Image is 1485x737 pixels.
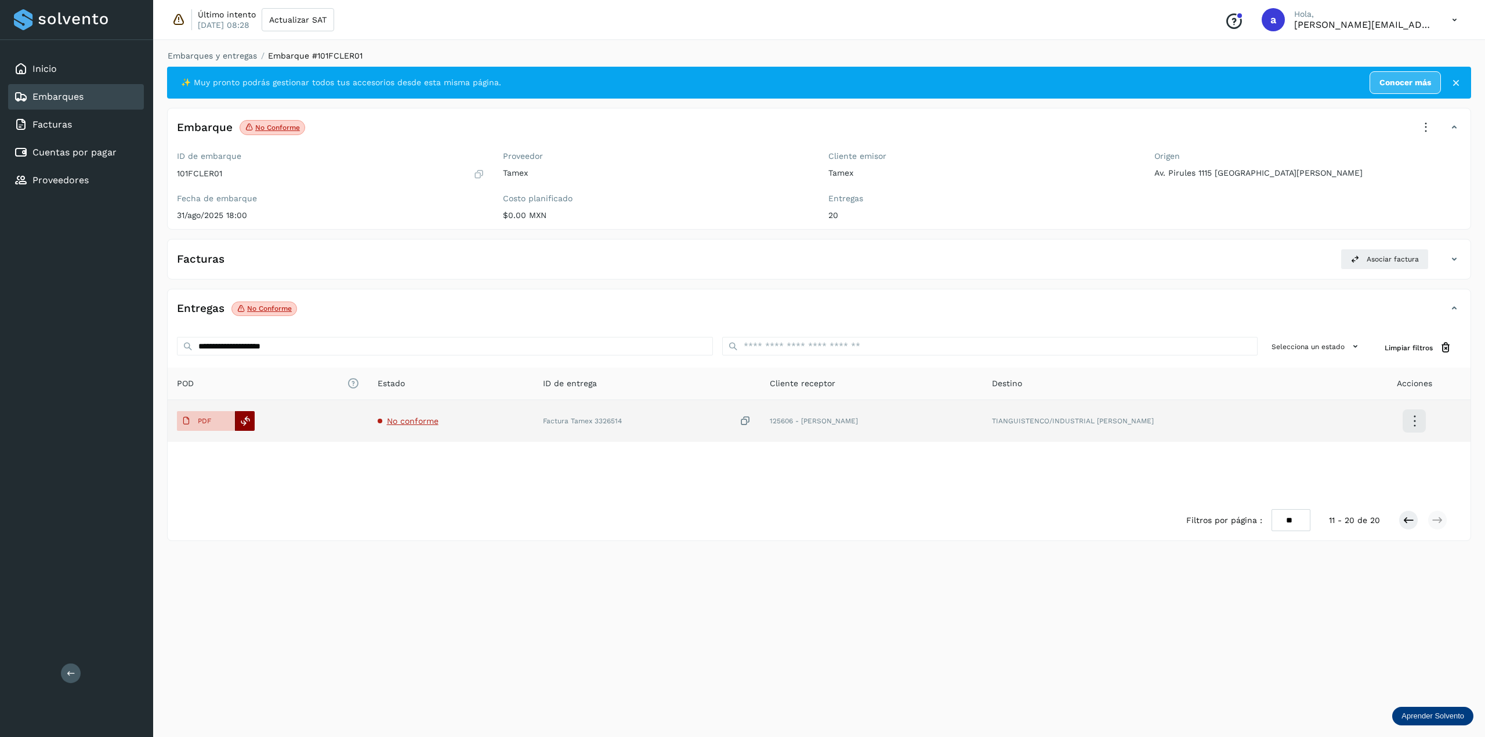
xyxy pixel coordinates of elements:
[198,20,249,30] p: [DATE] 08:28
[168,249,1470,279] div: FacturasAsociar factura
[828,194,1136,204] label: Entregas
[1397,377,1432,390] span: Acciones
[198,417,211,425] p: PDF
[32,147,117,158] a: Cuentas por pagar
[8,56,144,82] div: Inicio
[177,194,484,204] label: Fecha de embarque
[503,168,810,178] p: Tamex
[167,50,1471,62] nav: breadcrumb
[255,124,300,132] p: No conforme
[543,377,597,390] span: ID de entrega
[177,169,222,179] p: 101FCLER01
[168,51,257,60] a: Embarques y entregas
[1186,514,1262,527] span: Filtros por página :
[503,151,810,161] label: Proveedor
[268,51,363,60] span: Embarque #101FCLER01
[760,400,983,442] td: 125606 - [PERSON_NAME]
[8,112,144,137] div: Facturas
[262,8,334,31] button: Actualizar SAT
[1294,9,1433,19] p: Hola,
[177,121,233,135] h4: Embarque
[828,168,1136,178] p: Tamex
[32,175,89,186] a: Proveedores
[198,9,256,20] p: Último intento
[1267,337,1366,356] button: Selecciona un estado
[8,140,144,165] div: Cuentas por pagar
[503,210,810,220] p: $0.00 MXN
[235,411,255,431] div: Reemplazar POD
[828,210,1136,220] p: 20
[1154,151,1462,161] label: Origen
[181,77,501,89] span: ✨ Muy pronto podrás gestionar todos tus accesorios desde esta misma página.
[1401,711,1464,721] p: Aprender Solvento
[177,302,224,315] h4: Entregas
[1370,71,1441,94] a: Conocer más
[177,411,235,431] button: PDF
[1375,337,1461,358] button: Limpiar filtros
[269,16,327,24] span: Actualizar SAT
[8,84,144,110] div: Embarques
[770,377,835,390] span: Cliente receptor
[543,415,751,427] div: Factura Tamex 3326514
[1154,168,1462,178] p: Av. Pirules 1115 [GEOGRAPHIC_DATA][PERSON_NAME]
[168,299,1470,328] div: EntregasNo conforme
[177,253,224,266] h4: Facturas
[168,118,1470,147] div: EmbarqueNo conforme
[177,151,484,161] label: ID de embarque
[1329,514,1380,527] span: 11 - 20 de 20
[503,194,810,204] label: Costo planificado
[1392,707,1473,725] div: Aprender Solvento
[1385,343,1433,353] span: Limpiar filtros
[247,304,292,313] p: No conforme
[177,377,359,390] span: POD
[983,400,1358,442] td: TIANGUISTENCO/INDUSTRIAL [PERSON_NAME]
[992,377,1022,390] span: Destino
[8,168,144,193] div: Proveedores
[32,119,72,130] a: Facturas
[828,151,1136,161] label: Cliente emisor
[1341,249,1429,270] button: Asociar factura
[1294,19,1433,30] p: aldo@solvento.mx
[378,377,405,390] span: Estado
[177,210,484,220] p: 31/ago/2025 18:00
[32,91,84,102] a: Embarques
[32,63,57,74] a: Inicio
[1367,254,1419,264] span: Asociar factura
[387,416,439,426] span: No conforme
